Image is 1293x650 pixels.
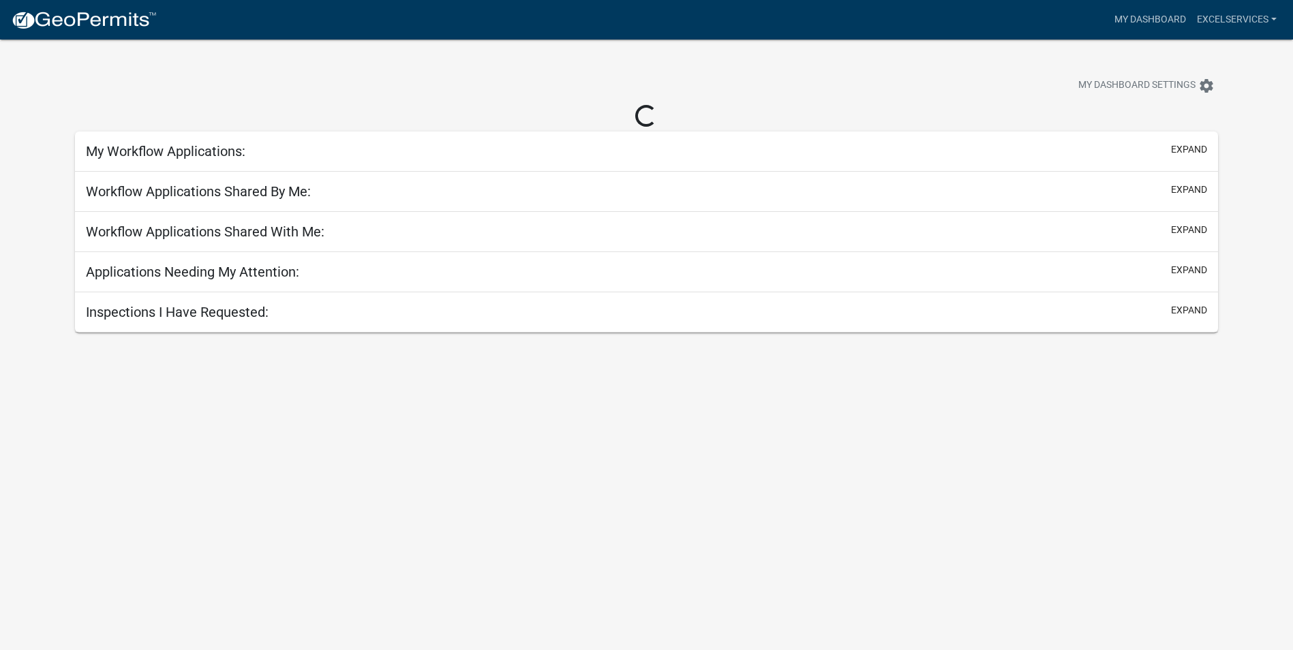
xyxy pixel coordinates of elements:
i: settings [1198,78,1215,94]
button: expand [1171,142,1207,157]
h5: Inspections I Have Requested: [86,304,269,320]
h5: Workflow Applications Shared With Me: [86,223,324,240]
button: expand [1171,263,1207,277]
a: My Dashboard [1109,7,1191,33]
button: expand [1171,223,1207,237]
span: My Dashboard Settings [1078,78,1196,94]
button: expand [1171,183,1207,197]
button: My Dashboard Settingssettings [1067,72,1226,99]
h5: My Workflow Applications: [86,143,245,159]
h5: Applications Needing My Attention: [86,264,299,280]
h5: Workflow Applications Shared By Me: [86,183,311,200]
a: excelservices [1191,7,1282,33]
button: expand [1171,303,1207,318]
